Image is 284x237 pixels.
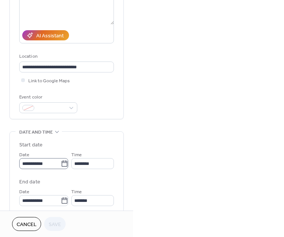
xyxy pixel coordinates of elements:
[22,30,69,40] button: AI Assistant
[19,93,76,101] div: Event color
[28,77,70,85] span: Link to Google Maps
[19,188,29,196] span: Date
[36,32,64,40] div: AI Assistant
[71,151,82,159] span: Time
[19,151,29,159] span: Date
[19,141,43,149] div: Start date
[17,221,37,229] span: Cancel
[19,52,112,60] div: Location
[19,128,53,136] span: Date and time
[12,217,41,231] button: Cancel
[19,178,40,186] div: End date
[71,188,82,196] span: Time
